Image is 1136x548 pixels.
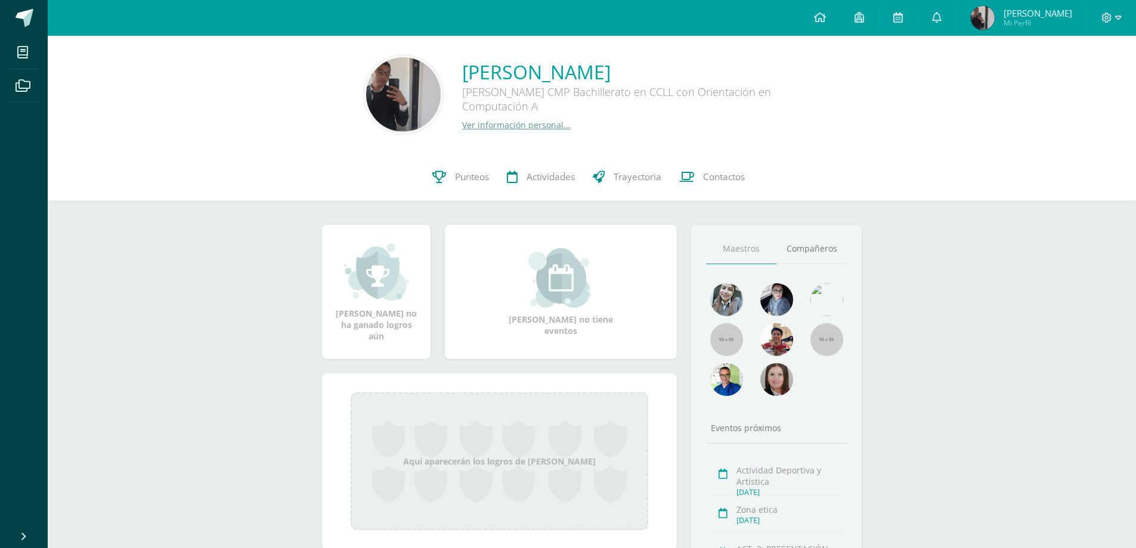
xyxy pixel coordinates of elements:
[710,323,743,356] img: 55x55
[776,234,847,264] a: Compañeros
[736,504,843,515] div: Zona etica
[706,234,776,264] a: Maestros
[710,363,743,396] img: 10741f48bcca31577cbcd80b61dad2f3.png
[462,59,820,85] a: [PERSON_NAME]
[462,85,820,119] div: [PERSON_NAME] CMP Bachillerato en CCLL con Orientación en Computación A
[810,283,843,316] img: c25c8a4a46aeab7e345bf0f34826bacf.png
[462,119,571,131] a: Ver información personal...
[502,248,621,336] div: [PERSON_NAME] no tiene eventos
[760,283,793,316] img: b8baad08a0802a54ee139394226d2cf3.png
[614,171,661,183] span: Trayectoria
[736,487,843,497] div: [DATE]
[366,57,441,132] img: 5f78fb73a1371f42ae40f9160b0323b5.png
[736,515,843,525] div: [DATE]
[334,242,419,342] div: [PERSON_NAME] no ha ganado logros aún
[706,422,847,434] div: Eventos próximos
[527,171,575,183] span: Actividades
[810,323,843,356] img: 55x55
[498,153,584,201] a: Actividades
[344,242,409,302] img: achievement_small.png
[971,6,995,30] img: 13c39eb200a8c2912842fe2b43cc3cb6.png
[584,153,670,201] a: Trayectoria
[670,153,754,201] a: Contactos
[1004,18,1072,28] span: Mi Perfil
[760,363,793,396] img: 67c3d6f6ad1c930a517675cdc903f95f.png
[703,171,745,183] span: Contactos
[1004,7,1072,19] span: [PERSON_NAME]
[736,465,843,487] div: Actividad Deportiva y Artística
[760,323,793,356] img: 11152eb22ca3048aebc25a5ecf6973a7.png
[455,171,489,183] span: Punteos
[351,392,648,530] div: Aquí aparecerán los logros de [PERSON_NAME]
[710,283,743,316] img: 45bd7986b8947ad7e5894cbc9b781108.png
[423,153,498,201] a: Punteos
[528,248,593,308] img: event_small.png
